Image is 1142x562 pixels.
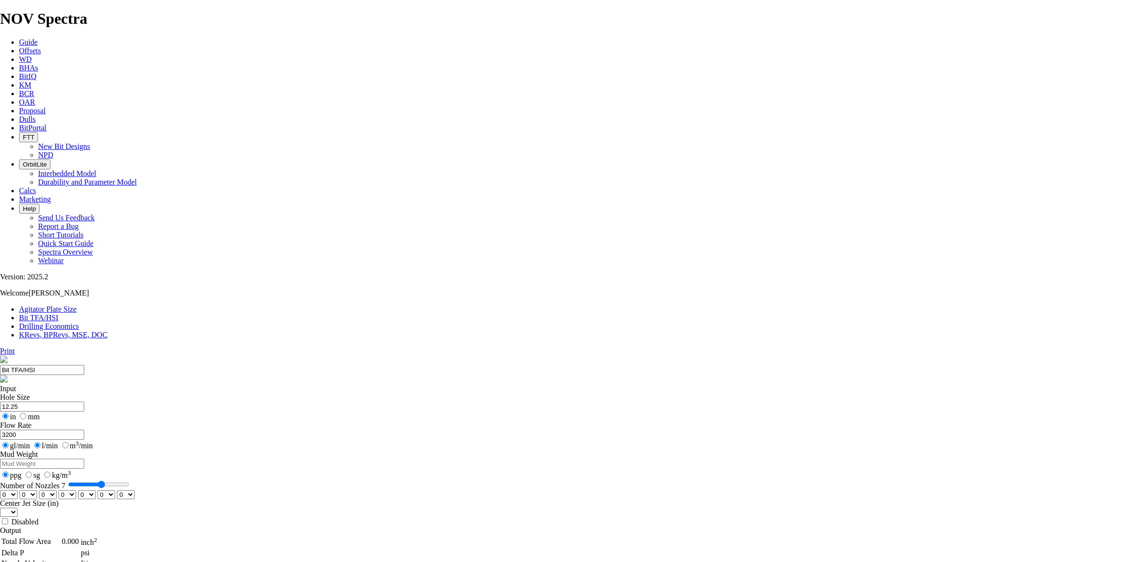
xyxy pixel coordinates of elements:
a: Dulls [19,115,36,123]
span: Help [23,205,36,212]
label: kg/m [42,471,71,479]
input: in [2,413,9,419]
td: psi [80,548,100,558]
button: OrbitLite [19,159,50,169]
sup: 2 [94,536,97,543]
input: mm [20,413,26,419]
a: KM [19,81,31,89]
a: Agitator Plate Size [19,305,77,313]
label: mm [18,413,39,421]
input: m3/min [62,442,69,448]
a: Short Tutorials [38,231,84,239]
a: Report a Bug [38,222,79,230]
a: BitPortal [19,124,47,132]
a: KRevs, BPRevs, MSE, DOC [19,331,108,339]
a: Drilling Economics [19,322,79,330]
sup: 3 [76,440,79,447]
a: BHAs [19,64,38,72]
a: New Bit Designs [38,142,90,150]
label: sg [23,471,40,479]
td: inch [80,536,100,547]
button: Help [19,204,39,214]
a: BitIQ [19,72,36,80]
button: FTT [19,132,38,142]
label: Disabled [11,518,39,526]
a: NPD [38,151,53,159]
a: Webinar [38,256,64,265]
a: Interbedded Model [38,169,96,177]
td: 0.000 [61,536,79,547]
a: Calcs [19,187,36,195]
label: l/min [32,442,58,450]
td: Total Flow Area [1,536,60,547]
input: ppg [2,472,9,478]
a: Bit TFA/HSI [19,314,59,322]
span: [PERSON_NAME] [29,289,89,297]
span: OrbitLite [23,161,47,168]
label: m /min [60,442,93,450]
sup: 3 [68,469,71,476]
a: Quick Start Guide [38,239,93,247]
a: Durability and Parameter Model [38,178,137,186]
input: l/min [34,442,40,448]
a: BCR [19,89,34,98]
a: OAR [19,98,35,106]
a: Spectra Overview [38,248,93,256]
a: Marketing [19,195,51,203]
a: WD [19,55,32,63]
a: Offsets [19,47,41,55]
a: Guide [19,38,38,46]
input: gl/min [2,442,9,448]
span: FTT [23,134,34,141]
input: kg/m3 [44,472,50,478]
a: Send Us Feedback [38,214,95,222]
a: Proposal [19,107,46,115]
input: sg [26,472,32,478]
td: Delta P [1,548,60,558]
